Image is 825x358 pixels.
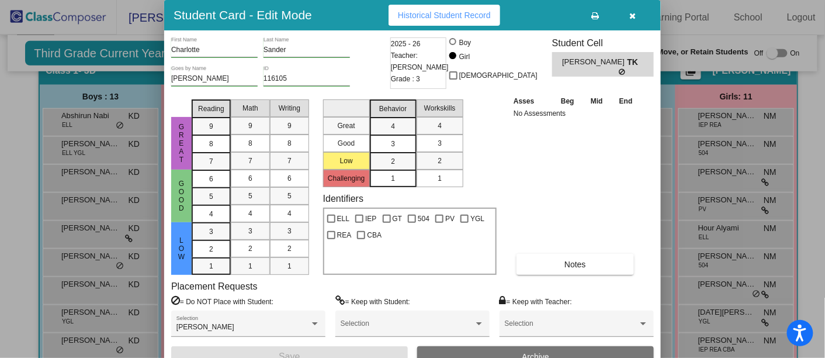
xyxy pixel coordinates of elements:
[248,261,252,271] span: 1
[511,108,641,119] td: No Assessments
[379,104,407,114] span: Behavior
[209,139,213,149] span: 8
[209,121,213,132] span: 9
[176,180,187,212] span: Good
[517,254,634,275] button: Notes
[459,68,538,82] span: [DEMOGRAPHIC_DATA]
[391,73,420,85] span: Grade : 3
[628,56,644,68] span: TK
[248,191,252,201] span: 5
[287,156,292,166] span: 7
[438,173,442,184] span: 1
[391,173,395,184] span: 1
[174,8,312,22] h3: Student Card - Edit Mode
[171,281,258,292] label: Placement Requests
[209,244,213,254] span: 2
[367,228,382,242] span: CBA
[198,104,224,114] span: Reading
[248,121,252,131] span: 9
[287,226,292,236] span: 3
[287,261,292,271] span: 1
[500,295,572,307] label: = Keep with Teacher:
[438,138,442,149] span: 3
[445,212,455,226] span: PV
[389,5,500,26] button: Historical Student Record
[209,261,213,271] span: 1
[176,236,187,261] span: Low
[171,295,273,307] label: = Do NOT Place with Student:
[209,156,213,167] span: 7
[287,243,292,254] span: 2
[418,212,429,226] span: 504
[248,208,252,219] span: 4
[391,139,395,149] span: 3
[553,95,583,108] th: Beg
[248,226,252,236] span: 3
[393,212,403,226] span: GT
[438,121,442,131] span: 4
[248,243,252,254] span: 2
[287,191,292,201] span: 5
[171,75,258,83] input: goes by name
[209,174,213,184] span: 6
[248,138,252,149] span: 8
[511,95,553,108] th: Asses
[176,323,234,331] span: [PERSON_NAME]
[398,11,491,20] span: Historical Student Record
[323,193,363,204] label: Identifiers
[209,209,213,219] span: 4
[552,37,654,49] h3: Student Cell
[264,75,350,83] input: Enter ID
[287,121,292,131] span: 9
[176,123,187,164] span: Great
[611,95,642,108] th: End
[287,173,292,184] span: 6
[470,212,484,226] span: YGL
[583,95,611,108] th: Mid
[391,156,395,167] span: 2
[564,260,586,269] span: Notes
[337,212,349,226] span: ELL
[287,138,292,149] span: 8
[248,173,252,184] span: 6
[562,56,627,68] span: [PERSON_NAME]
[209,191,213,202] span: 5
[391,50,449,73] span: Teacher: [PERSON_NAME]
[242,103,258,113] span: Math
[459,51,470,62] div: Girl
[424,103,456,113] span: Workskills
[287,208,292,219] span: 4
[335,295,410,307] label: = Keep with Student:
[438,156,442,166] span: 2
[209,226,213,237] span: 3
[459,37,472,48] div: Boy
[279,103,300,113] span: Writing
[365,212,376,226] span: IEP
[391,121,395,132] span: 4
[337,228,352,242] span: REA
[391,38,421,50] span: 2025 - 26
[248,156,252,166] span: 7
